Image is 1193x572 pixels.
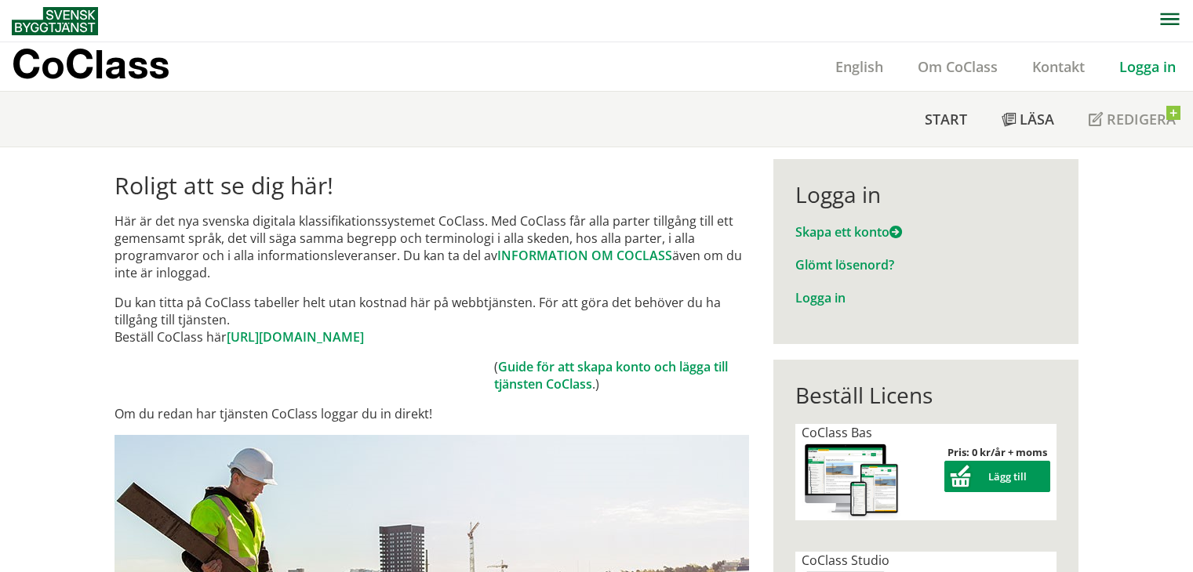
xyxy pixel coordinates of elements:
[12,7,98,35] img: Svensk Byggtjänst
[944,461,1050,492] button: Lägg till
[795,223,902,241] a: Skapa ett konto
[818,57,900,76] a: English
[802,441,902,520] img: coclass-license.jpg
[115,405,749,422] p: Om du redan har tjänsten CoClass loggar du in direkt!
[12,42,203,91] a: CoClass
[1015,57,1102,76] a: Kontakt
[944,469,1050,483] a: Lägg till
[795,181,1057,208] div: Logga in
[795,382,1057,408] div: Beställ Licens
[1102,57,1193,76] a: Logga in
[115,172,749,200] h1: Roligt att se dig här!
[497,247,672,264] a: INFORMATION OM COCLASS
[1020,110,1054,129] span: Läsa
[494,358,749,393] td: ( .)
[227,328,364,346] a: [URL][DOMAIN_NAME]
[802,552,889,569] span: CoClass Studio
[494,358,728,393] a: Guide för att skapa konto och lägga till tjänsten CoClass
[900,57,1015,76] a: Om CoClass
[984,92,1071,147] a: Läsa
[907,92,984,147] a: Start
[12,55,169,73] p: CoClass
[795,256,894,273] a: Glömt lösenord?
[947,445,1047,459] strong: Pris: 0 kr/år + moms
[795,289,846,306] a: Logga in
[115,294,749,346] p: Du kan titta på CoClass tabeller helt utan kostnad här på webbtjänsten. För att göra det behöver ...
[925,110,967,129] span: Start
[802,424,872,441] span: CoClass Bas
[115,212,749,281] p: Här är det nya svenska digitala klassifikationssystemet CoClass. Med CoClass får alla parter till...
